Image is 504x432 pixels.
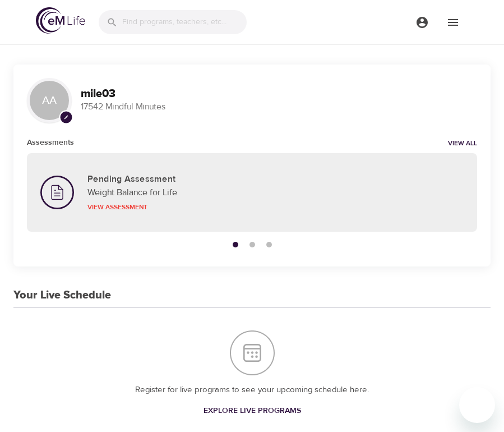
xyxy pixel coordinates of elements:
h6: Assessments [27,136,74,149]
iframe: Button to launch messaging window [459,387,495,423]
p: Weight Balance for Life [87,186,464,199]
button: menu [406,7,437,38]
p: Register for live programs to see your upcoming schedule here. [36,384,468,397]
a: Explore Live Programs [199,401,306,421]
img: Your Live Schedule [230,330,275,375]
a: View all notifications [448,139,477,149]
p: 17542 Mindful Minutes [81,100,477,113]
img: logo [36,7,85,34]
span: Explore Live Programs [204,404,301,418]
h5: Pending Assessment [87,173,464,185]
p: View Assessment [87,202,464,212]
h3: mile03 [81,88,477,100]
input: Find programs, teachers, etc... [122,10,247,34]
h3: Your Live Schedule [13,289,111,302]
div: AA [27,78,72,123]
button: menu [437,7,468,38]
